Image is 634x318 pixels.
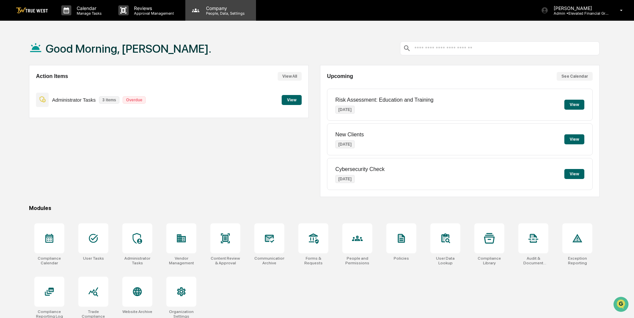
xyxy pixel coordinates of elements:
p: [DATE] [335,175,355,183]
div: Vendor Management [166,256,196,265]
p: Manage Tasks [71,11,105,16]
button: View [564,169,584,179]
span: Pylon [66,113,81,118]
span: Data Lookup [13,97,42,103]
div: Compliance Calendar [34,256,64,265]
p: Calendar [71,5,105,11]
p: Administrator Tasks [52,97,96,103]
div: Forms & Requests [298,256,328,265]
a: 🔎Data Lookup [4,94,45,106]
button: View [564,100,584,110]
div: Modules [29,205,600,211]
a: 🖐️Preclearance [4,81,46,93]
div: User Tasks [83,256,104,261]
p: Overdue [123,96,146,104]
div: Website Archive [122,309,152,314]
div: Policies [394,256,409,261]
div: Compliance Library [474,256,504,265]
p: Risk Assessment: Education and Training [335,97,433,103]
div: Exception Reporting [562,256,592,265]
p: Admin • Elevated Financial Group [548,11,610,16]
div: User Data Lookup [430,256,460,265]
p: Reviews [129,5,177,11]
img: 1746055101610-c473b297-6a78-478c-a979-82029cc54cd1 [7,51,19,63]
a: 🗄️Attestations [46,81,85,93]
p: New Clients [335,132,364,138]
button: See Calendar [557,72,593,81]
p: 3 items [99,96,119,104]
button: View [282,95,302,105]
a: View [282,96,302,103]
div: Communications Archive [254,256,284,265]
h2: Action Items [36,73,68,79]
div: Content Review & Approval [210,256,240,265]
p: Approval Management [129,11,177,16]
p: Company [201,5,248,11]
div: We're available if you need us! [23,58,84,63]
iframe: Open customer support [613,296,631,314]
img: logo [16,7,48,14]
div: 🗄️ [48,85,54,90]
h2: Upcoming [327,73,353,79]
div: Audit & Document Logs [518,256,548,265]
div: Start new chat [23,51,109,58]
p: Cybersecurity Check [335,166,385,172]
div: 🔎 [7,97,12,103]
h1: Good Morning, [PERSON_NAME]. [46,42,211,55]
p: [DATE] [335,106,355,114]
p: [DATE] [335,140,355,148]
div: 🖐️ [7,85,12,90]
div: Administrator Tasks [122,256,152,265]
button: View [564,134,584,144]
span: Attestations [55,84,83,91]
p: How can we help? [7,14,121,25]
p: People, Data, Settings [201,11,248,16]
button: Start new chat [113,53,121,61]
p: [PERSON_NAME] [548,5,610,11]
button: View All [278,72,302,81]
span: Preclearance [13,84,43,91]
div: People and Permissions [342,256,372,265]
a: Powered byPylon [47,113,81,118]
